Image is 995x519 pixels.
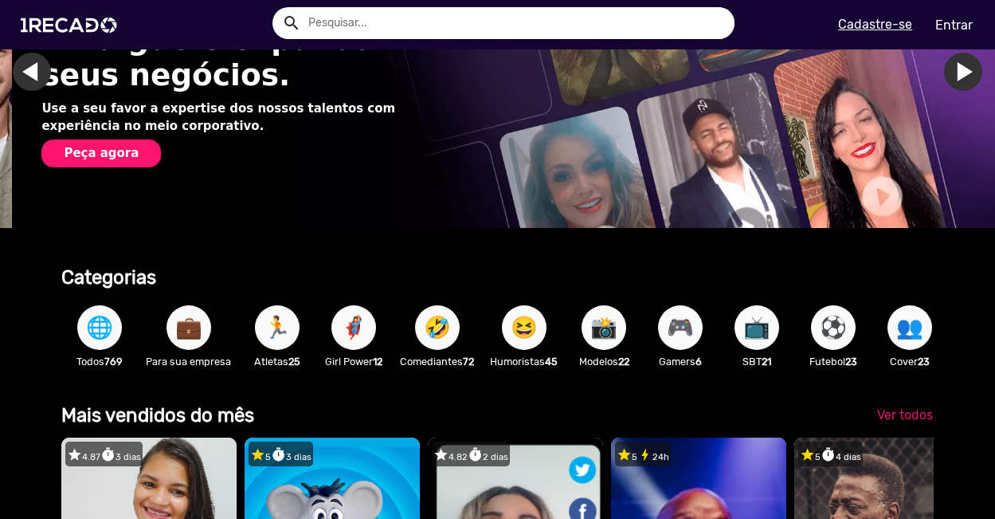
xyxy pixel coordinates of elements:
p: Girl Power [323,354,384,369]
span: ⚽ [820,305,847,350]
p: Humoristas [490,354,558,369]
b: 12 [373,356,382,368]
p: Atletas [247,354,308,369]
b: 22 [618,356,629,368]
button: 💼 [166,305,211,350]
b: 23 [918,356,930,368]
button: 🌐 [77,305,122,350]
span: 😆 [511,305,538,350]
button: 🏃 [255,305,300,350]
b: 769 [104,356,123,368]
button: ⚽ [811,305,856,350]
input: Pesquisar... [296,7,734,39]
button: Peça agora [41,140,161,167]
p: Todos [69,354,130,369]
span: 📺 [743,305,770,350]
b: 21 [762,356,771,368]
p: Para sua empresa [146,354,231,369]
b: 72 [463,356,474,368]
button: 📸 [582,305,626,350]
span: 📸 [590,305,617,350]
button: 🤣 [415,305,460,350]
p: Gamers [650,354,711,369]
button: Example home icon [276,8,304,36]
span: 🤣 [424,305,451,350]
p: Modelos [574,354,634,369]
p: SBT [727,354,787,369]
p: Use a seu favor a expertise dos nossos talentos com experiência no meio corporativo. [41,100,440,136]
button: 🦸‍♀️ [331,305,376,350]
b: 23 [845,356,857,368]
b: Categorias [61,266,156,289]
b: 45 [545,356,558,368]
p: Cover [879,354,940,369]
span: 💼 [175,305,202,350]
button: 👥 [887,305,932,350]
button: 🎮 [658,305,703,350]
u: Cadastre-se [838,17,912,32]
a: Entrar [925,11,983,39]
span: Ver todos [877,407,933,423]
span: 🦸‍♀️ [340,305,367,350]
span: 🎮 [667,305,694,350]
span: 🏃 [264,305,291,350]
p: Comediantes [400,354,474,369]
a: Ir para o próximo slide [956,53,994,91]
a: Ir para o slide anterior [25,53,63,91]
b: Mais vendidos do mês [61,404,254,427]
b: 25 [288,356,300,368]
span: 🌐 [86,305,113,350]
mat-icon: Example home icon [282,14,301,33]
p: Futebol [803,354,864,369]
b: 6 [695,356,702,368]
button: 📺 [734,305,779,350]
button: 😆 [502,305,546,350]
span: 👥 [896,305,923,350]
